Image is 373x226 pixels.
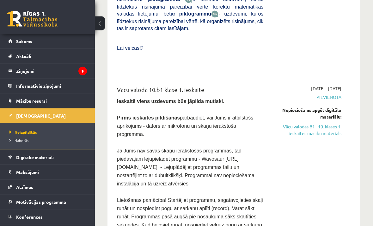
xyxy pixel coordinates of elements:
a: Aktuāli [8,49,87,63]
span: pārbaudiet, vai Jums ir atbilstošs aprīkojums - dators ar mikrofonu un skaņu ierakstoša programma. [117,115,253,137]
span: - uzdevumi, kuros līdztekus risinājuma pareizībai vērtē, kā organizēts risinājums, cik tas ir sap... [117,11,263,31]
span: Aktuāli [16,53,31,59]
a: Motivācijas programma [8,195,87,209]
span: Sākums [16,38,32,44]
a: [DEMOGRAPHIC_DATA] [8,108,87,123]
a: Ziņojumi9 [8,64,87,78]
span: [DATE] - [DATE] [311,86,341,92]
a: Digitālie materiāli [8,150,87,165]
span: [DEMOGRAPHIC_DATA] [16,113,66,119]
span: Ja Jums nav savas skaņu ierakstošas programmas, tad piedāvājam lejupielādēt programmu - Wavosaur ... [117,148,254,187]
span: J [141,46,143,51]
a: Atzīmes [8,180,87,194]
legend: Ziņojumi [16,64,87,78]
a: Konferences [8,210,87,224]
img: wKvN42sLe3LLwAAAABJRU5ErkJggg== [211,11,219,18]
a: Informatīvie ziņojumi [8,79,87,93]
span: Digitālie materiāli [16,154,54,160]
a: Izlabotās [9,138,89,143]
span: Motivācijas programma [16,199,66,205]
a: Neizpildītās [9,129,89,135]
div: Vācu valoda 10.b1 klase 1. ieskaite [117,86,263,97]
span: Mācību resursi [16,98,47,104]
strong: Pirms ieskaites pildīšanas [117,115,180,121]
a: Mācību resursi [8,94,87,108]
a: Rīgas 1. Tālmācības vidusskola [7,11,58,27]
span: Konferences [16,214,43,220]
legend: Maksājumi [16,165,87,179]
a: Maksājumi [8,165,87,179]
span: Neizpildītās [9,130,37,135]
i: 9 [78,67,87,75]
span: Lai veicās! [117,46,141,51]
a: Vācu valodas B1 - 10. klases 1. ieskaites mācību materiāls [273,124,341,137]
a: Sākums [8,34,87,48]
div: Nepieciešams apgūt digitālo materiālu: [273,107,341,120]
span: Izlabotās [9,138,28,143]
strong: Ieskaitē viens uzdevums būs jāpilda mutiski. [117,99,224,104]
b: ar piktogrammu [171,11,211,17]
span: Pievienota [273,94,341,101]
legend: Informatīvie ziņojumi [16,79,87,93]
span: Atzīmes [16,184,33,190]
